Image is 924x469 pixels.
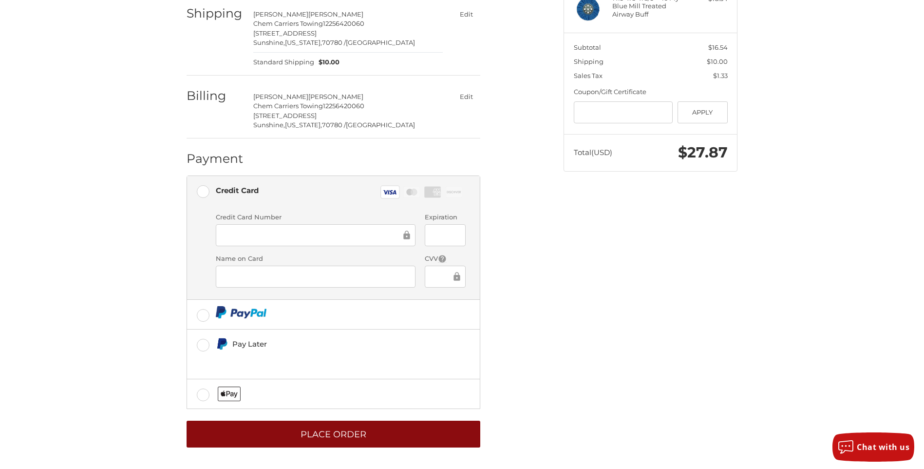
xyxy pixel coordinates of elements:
[187,6,244,21] h2: Shipping
[678,101,728,123] button: Apply
[323,20,364,27] span: 12256420060
[216,213,415,222] label: Credit Card Number
[425,254,465,264] label: CVV
[223,230,401,241] iframe: Secure Credit Card Frame - Credit Card Number
[346,121,415,129] span: [GEOGRAPHIC_DATA]
[452,7,480,21] button: Edit
[574,148,612,157] span: Total (USD)
[216,182,259,198] div: Credit Card
[574,101,673,123] input: Gift Certificate or Coupon Code
[216,254,415,264] label: Name on Card
[713,72,728,79] span: $1.33
[707,58,728,65] span: $10.00
[308,10,363,18] span: [PERSON_NAME]
[322,39,346,46] span: 70780 /
[574,87,728,97] div: Coupon/Gift Certificate
[187,88,244,103] h2: Billing
[708,43,728,51] span: $16.54
[223,271,409,282] iframe: Secure Credit Card Frame - Cardholder Name
[216,338,228,350] img: Pay Later icon
[574,58,603,65] span: Shipping
[452,90,480,104] button: Edit
[253,112,317,119] span: [STREET_ADDRESS]
[314,58,340,67] span: $10.00
[253,102,323,110] span: Chem Carriers Towing
[285,39,322,46] span: [US_STATE],
[678,143,728,161] span: $27.87
[253,29,317,37] span: [STREET_ADDRESS]
[218,387,241,401] img: Applepay icon
[432,230,458,241] iframe: Secure Credit Card Frame - Expiration Date
[323,102,364,110] span: 12256420060
[832,432,914,462] button: Chat with us
[232,336,413,352] div: Pay Later
[308,93,363,100] span: [PERSON_NAME]
[857,442,909,452] span: Chat with us
[253,10,308,18] span: [PERSON_NAME]
[322,121,346,129] span: 70780 /
[253,58,314,67] span: Standard Shipping
[216,306,267,318] img: PayPal icon
[187,151,244,166] h2: Payment
[346,39,415,46] span: [GEOGRAPHIC_DATA]
[253,121,285,129] span: Sunshine,
[216,352,414,367] iframe: PayPal Message 1
[574,72,603,79] span: Sales Tax
[574,43,601,51] span: Subtotal
[253,93,308,100] span: [PERSON_NAME]
[425,213,465,222] label: Expiration
[253,20,323,27] span: Chem Carriers Towing
[253,39,285,46] span: Sunshine,
[432,271,451,282] iframe: Secure Credit Card Frame - CVV
[187,421,480,448] button: Place Order
[285,121,322,129] span: [US_STATE],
